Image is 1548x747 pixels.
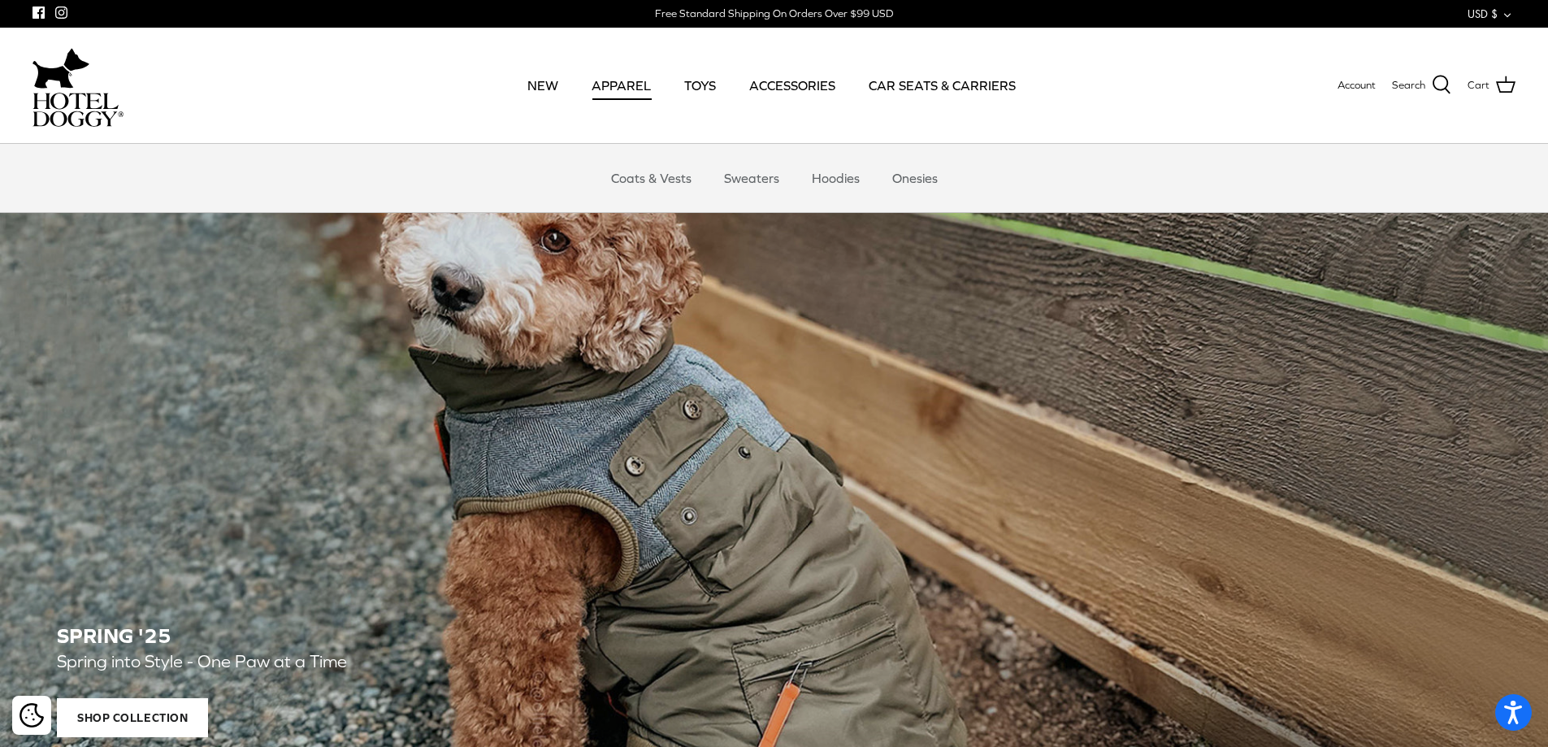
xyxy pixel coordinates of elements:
h2: SPRING '25 [57,624,1491,648]
a: ACCESSORIES [735,58,850,113]
div: Primary navigation [241,58,1302,113]
a: TOYS [670,58,731,113]
span: Cart [1468,77,1489,94]
a: Onesies [878,154,952,202]
a: Free Standard Shipping On Orders Over $99 USD [655,2,893,26]
img: dog-icon.svg [33,44,89,93]
span: Search [1392,77,1425,94]
p: Spring into Style - One Paw at a Time [57,648,796,676]
span: Shop Collection [57,698,208,737]
a: Facebook [33,7,45,19]
a: NEW [513,58,573,113]
a: APPAREL [577,58,666,113]
img: Cookie policy [20,703,44,727]
a: Instagram [55,7,67,19]
a: Hoodies [797,154,874,202]
div: Free Standard Shipping On Orders Over $99 USD [655,7,893,21]
a: Search [1392,75,1451,96]
span: Account [1338,79,1376,91]
a: hoteldoggycom [33,44,124,127]
a: CAR SEATS & CARRIERS [854,58,1030,113]
a: Sweaters [709,154,794,202]
img: hoteldoggycom [33,93,124,127]
button: Cookie policy [17,701,46,730]
a: Cart [1468,75,1515,96]
a: Account [1338,77,1376,94]
div: Cookie policy [12,696,51,735]
a: Coats & Vests [596,154,706,202]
